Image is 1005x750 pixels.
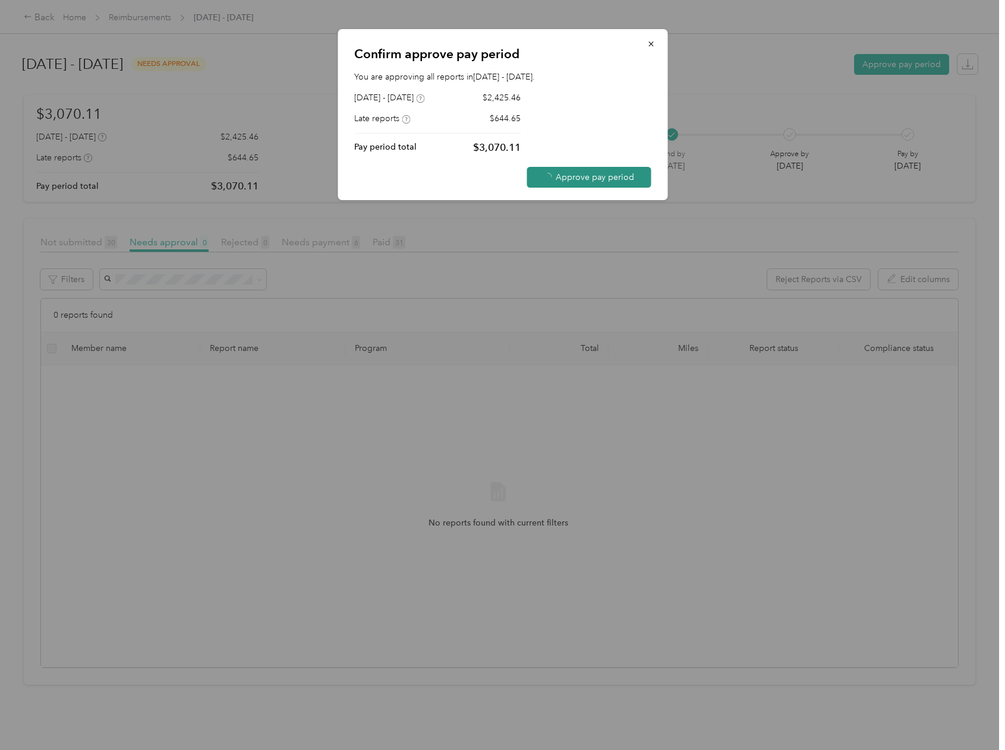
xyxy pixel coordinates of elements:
[527,167,651,188] button: Approve pay period
[354,46,651,62] p: Confirm approve pay period
[354,71,651,83] p: You are approving all reports in [DATE] - [DATE] .
[938,683,1005,750] iframe: Everlance-gr Chat Button Frame
[354,112,410,125] div: Late reports
[490,112,521,125] p: $644.65
[354,91,424,104] div: [DATE] - [DATE]
[473,140,521,155] p: $3,070.11
[483,91,521,104] p: $2,425.46
[354,141,417,153] p: Pay period total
